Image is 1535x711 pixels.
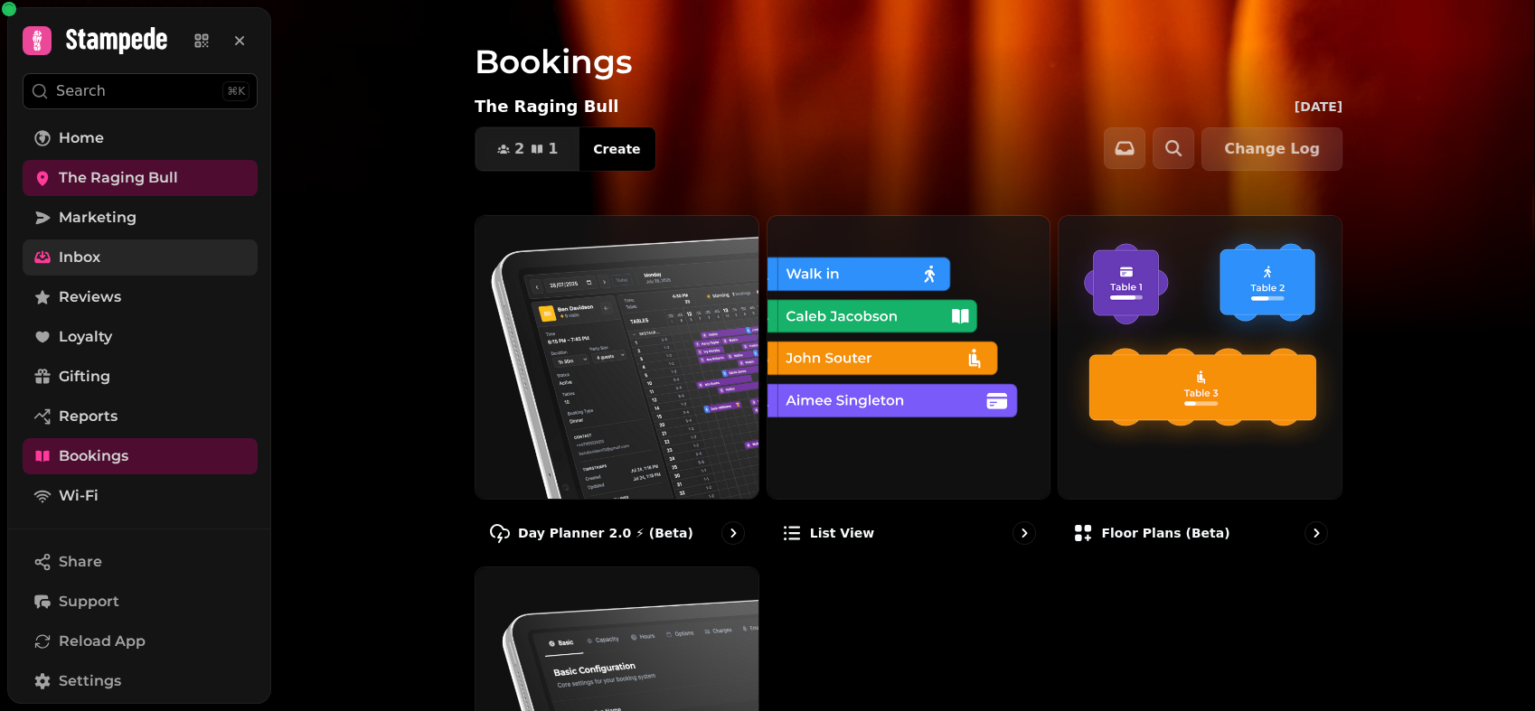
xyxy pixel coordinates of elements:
[548,142,558,156] span: 1
[1101,524,1229,542] p: Floor Plans (beta)
[23,584,258,620] button: Support
[59,485,99,507] span: Wi-Fi
[476,127,579,171] button: 21
[59,207,137,229] span: Marketing
[1295,98,1342,116] p: [DATE]
[23,120,258,156] a: Home
[59,445,128,467] span: Bookings
[59,167,178,189] span: The Raging Bull
[767,216,1050,499] img: List view
[1307,524,1325,542] svg: go to
[59,670,121,692] span: Settings
[23,279,258,315] a: Reviews
[59,127,104,149] span: Home
[222,81,250,101] div: ⌘K
[514,142,524,156] span: 2
[23,398,258,435] a: Reports
[1059,216,1342,499] img: Floor Plans (beta)
[475,94,618,119] p: The Raging Bull
[593,143,640,155] span: Create
[23,663,258,699] a: Settings
[767,215,1051,559] a: List viewList view
[1224,142,1320,156] span: Change Log
[476,216,758,499] img: Day Planner 2.0 ⚡ (Beta)
[59,326,112,348] span: Loyalty
[59,551,102,573] span: Share
[23,478,258,514] a: Wi-Fi
[59,406,118,427] span: Reports
[518,524,693,542] p: Day Planner 2.0 ⚡ (Beta)
[23,438,258,474] a: Bookings
[59,591,119,613] span: Support
[1058,215,1342,559] a: Floor Plans (beta)Floor Plans (beta)
[23,73,258,109] button: Search⌘K
[59,286,121,308] span: Reviews
[23,319,258,355] a: Loyalty
[23,239,258,276] a: Inbox
[23,623,258,660] button: Reload App
[1201,127,1342,171] button: Change Log
[724,524,742,542] svg: go to
[810,524,874,542] p: List view
[59,366,110,388] span: Gifting
[23,160,258,196] a: The Raging Bull
[579,127,654,171] button: Create
[1015,524,1033,542] svg: go to
[59,631,146,652] span: Reload App
[59,247,100,268] span: Inbox
[23,544,258,580] button: Share
[23,200,258,236] a: Marketing
[475,215,759,559] a: Day Planner 2.0 ⚡ (Beta)Day Planner 2.0 ⚡ (Beta)
[56,80,106,102] p: Search
[23,359,258,395] a: Gifting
